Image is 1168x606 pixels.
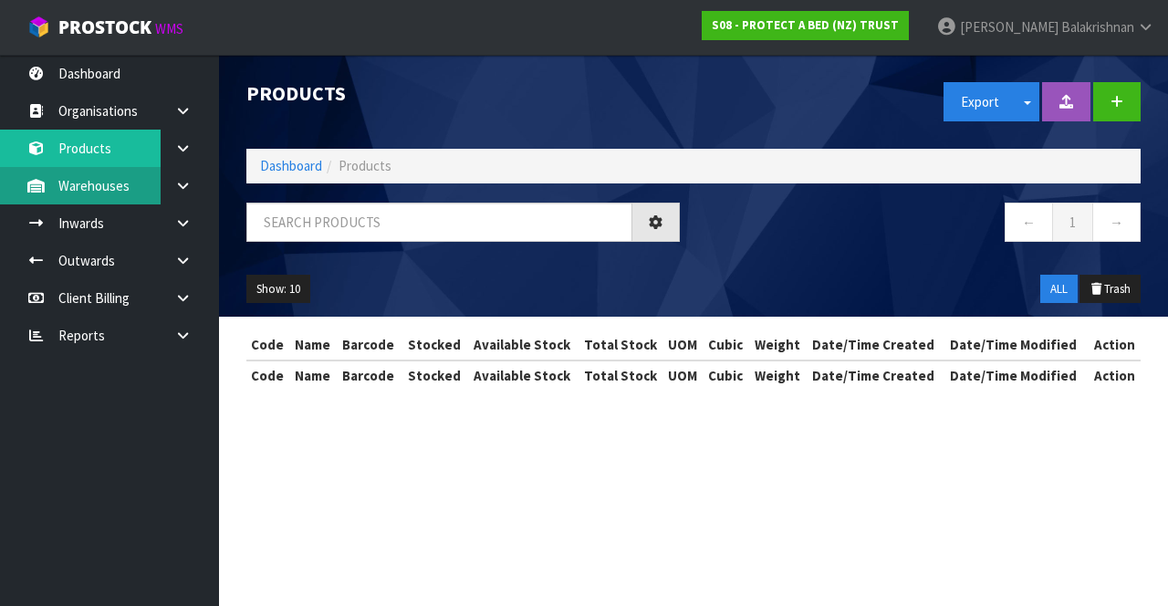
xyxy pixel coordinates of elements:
th: Total Stock [578,330,663,360]
th: Barcode [338,360,401,390]
th: Barcode [338,330,401,360]
th: Cubic [704,360,749,390]
span: Balakrishnan [1061,18,1134,36]
a: S08 - PROTECT A BED (NZ) TRUST [702,11,909,40]
button: Show: 10 [246,275,310,304]
button: Trash [1079,275,1141,304]
th: Name [290,360,337,390]
th: Action [1088,360,1141,390]
th: Name [290,330,337,360]
th: Date/Time Modified [945,330,1088,360]
th: Available Stock [466,360,578,390]
th: Stocked [401,360,466,390]
input: Search products [246,203,632,242]
a: 1 [1052,203,1093,242]
th: Action [1088,330,1141,360]
th: Cubic [704,330,749,360]
span: [PERSON_NAME] [960,18,1058,36]
button: Export [944,82,1017,121]
th: Date/Time Modified [945,360,1088,390]
th: Total Stock [578,360,663,390]
span: Products [339,157,391,174]
h1: Products [246,82,680,104]
a: ← [1005,203,1053,242]
img: cube-alt.png [27,16,50,38]
strong: S08 - PROTECT A BED (NZ) TRUST [712,17,899,33]
th: Weight [750,330,808,360]
span: ProStock [58,16,151,39]
th: Stocked [401,330,466,360]
a: Dashboard [260,157,322,174]
th: Code [246,330,290,360]
th: UOM [663,330,704,360]
th: UOM [663,360,704,390]
a: → [1092,203,1141,242]
small: WMS [155,20,183,37]
th: Available Stock [466,330,578,360]
th: Code [246,360,290,390]
th: Date/Time Created [808,360,945,390]
button: ALL [1040,275,1078,304]
th: Date/Time Created [808,330,945,360]
th: Weight [750,360,808,390]
nav: Page navigation [707,203,1141,247]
